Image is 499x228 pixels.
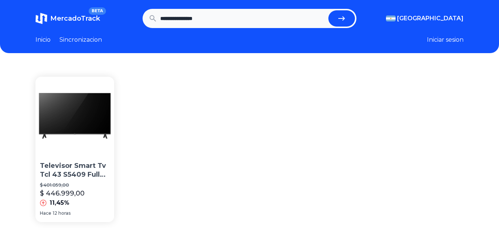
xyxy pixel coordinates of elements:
img: Argentina [386,15,396,21]
a: Sincronizacion [59,35,102,44]
a: Inicio [35,35,51,44]
p: Televisor Smart Tv Tcl 43 S5409 Full Hd Fhd Google Tv Tv-rv [40,161,110,180]
img: Televisor Smart Tv Tcl 43 S5409 Full Hd Fhd Google Tv Tv-rv [35,77,114,155]
img: MercadoTrack [35,13,47,24]
p: 11,45% [49,198,69,207]
span: 12 horas [53,210,71,216]
a: MercadoTrackBETA [35,13,100,24]
span: Hace [40,210,51,216]
p: $ 446.999,00 [40,188,85,198]
a: Televisor Smart Tv Tcl 43 S5409 Full Hd Fhd Google Tv Tv-rvTelevisor Smart Tv Tcl 43 S5409 Full H... [35,77,114,222]
span: BETA [89,7,106,15]
p: $ 401.059,00 [40,182,110,188]
button: Iniciar sesion [427,35,464,44]
span: [GEOGRAPHIC_DATA] [397,14,464,23]
span: MercadoTrack [50,14,100,23]
button: [GEOGRAPHIC_DATA] [386,14,464,23]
